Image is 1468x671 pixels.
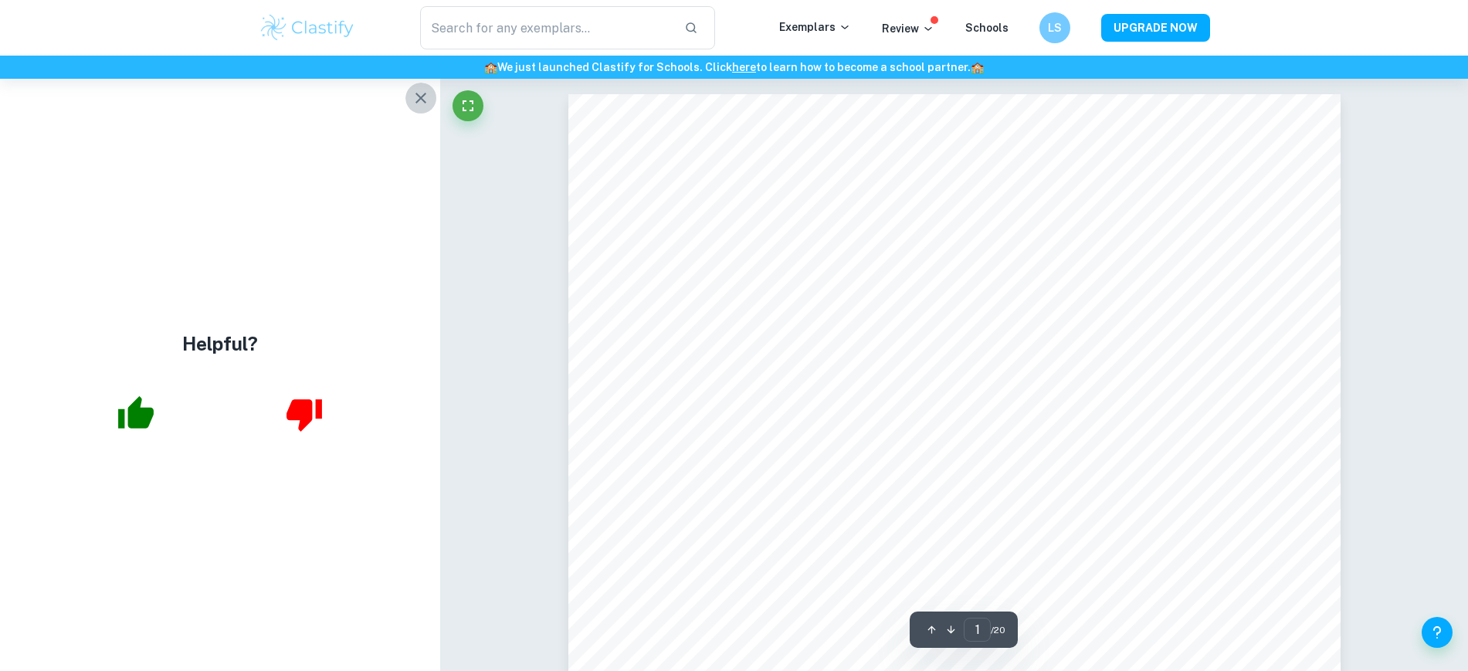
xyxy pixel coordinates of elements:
[259,12,357,43] img: Clastify logo
[1422,617,1453,648] button: Help and Feedback
[971,61,984,73] span: 🏫
[1039,12,1070,43] button: LS
[965,22,1009,34] a: Schools
[882,20,934,37] p: Review
[779,19,851,36] p: Exemplars
[3,59,1465,76] h6: We just launched Clastify for Schools. Click to learn how to become a school partner.
[732,61,756,73] a: here
[484,61,497,73] span: 🏫
[1046,19,1063,36] h6: LS
[420,6,673,49] input: Search for any exemplars...
[453,90,483,121] button: Fullscreen
[1101,14,1210,42] button: UPGRADE NOW
[991,623,1005,637] span: / 20
[182,330,258,358] h4: Helpful?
